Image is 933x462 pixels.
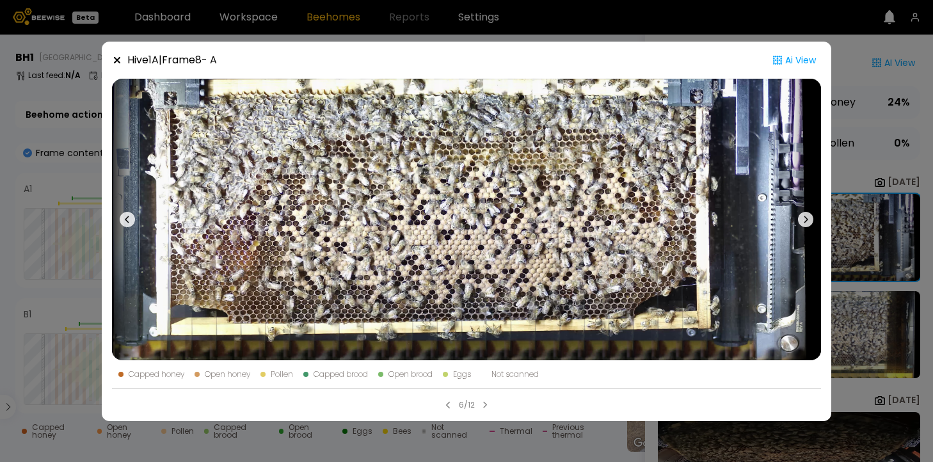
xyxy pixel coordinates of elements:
span: - A [202,52,217,67]
div: Capped brood [314,370,368,378]
div: Hive 1 A | [127,52,217,68]
div: Not scanned [491,370,539,378]
div: Pollen [271,370,293,378]
div: Ai View [767,52,821,68]
strong: Frame 8 [162,52,202,67]
div: Eggs [453,370,471,378]
div: Open honey [205,370,250,378]
div: Open brood [388,370,433,378]
div: Capped honey [129,370,184,378]
div: 6/12 [459,399,475,411]
img: 2024-10-09-13-28-a-2514.65-front-10086-ACHYNYCX.jpg [112,79,821,360]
